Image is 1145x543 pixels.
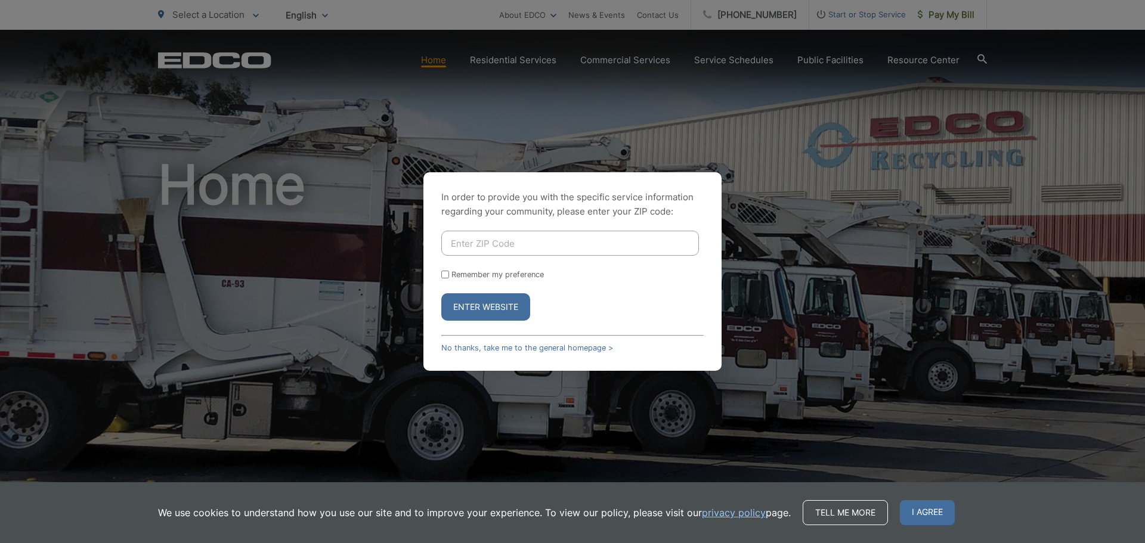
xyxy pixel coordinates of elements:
[803,500,888,525] a: Tell me more
[900,500,955,525] span: I agree
[451,270,544,279] label: Remember my preference
[158,505,791,520] p: We use cookies to understand how you use our site and to improve your experience. To view our pol...
[441,343,613,352] a: No thanks, take me to the general homepage >
[441,231,699,256] input: Enter ZIP Code
[441,293,530,321] button: Enter Website
[702,505,766,520] a: privacy policy
[441,190,704,219] p: In order to provide you with the specific service information regarding your community, please en...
